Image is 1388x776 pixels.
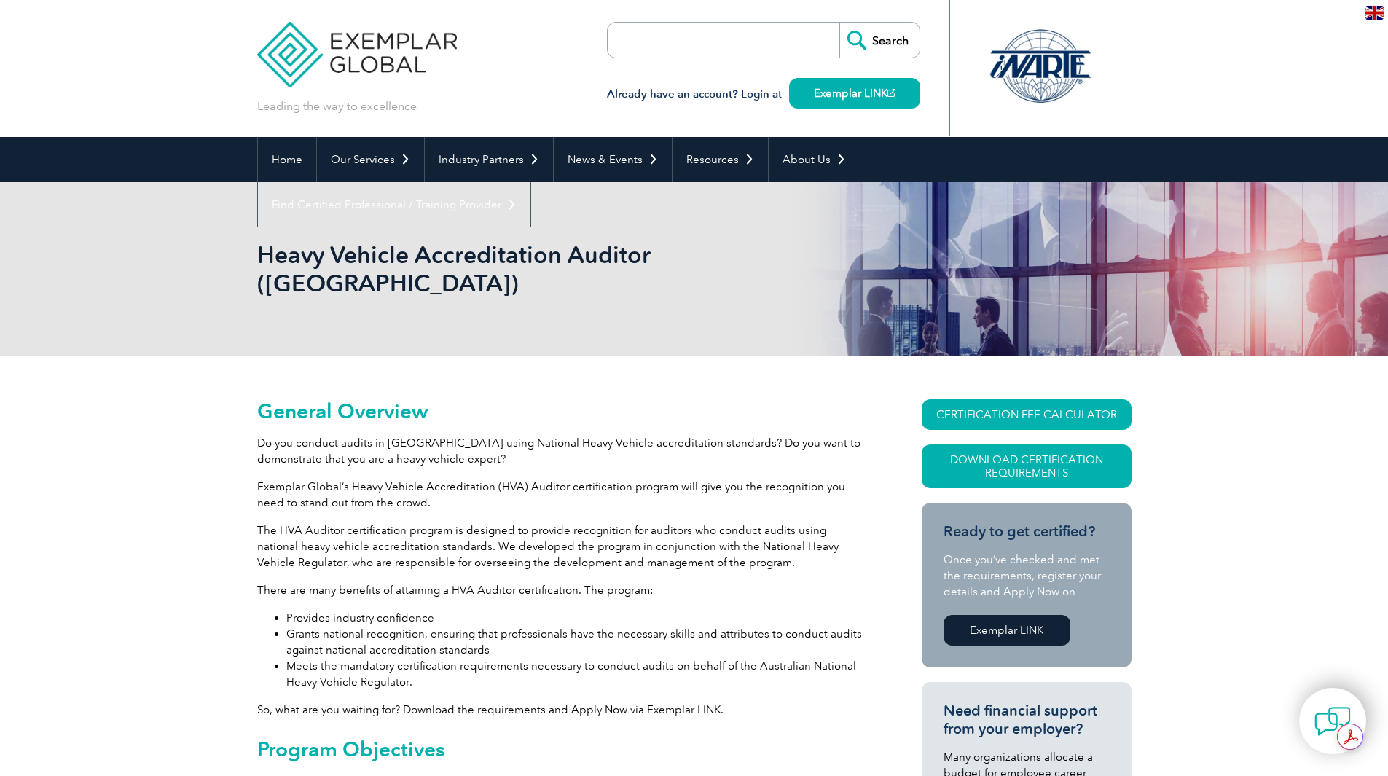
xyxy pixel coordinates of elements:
a: About Us [769,137,860,182]
a: Home [258,137,316,182]
h3: Already have an account? Login at [607,85,920,103]
a: Industry Partners [425,137,553,182]
a: Download Certification Requirements [922,444,1132,488]
h2: General Overview [257,399,869,423]
p: Once you’ve checked and met the requirements, register your details and Apply Now on [944,552,1110,600]
h1: Heavy Vehicle Accreditation Auditor ([GEOGRAPHIC_DATA]) [257,240,817,297]
p: Leading the way to excellence [257,98,417,114]
a: CERTIFICATION FEE CALCULATOR [922,399,1132,430]
a: News & Events [554,137,672,182]
p: Exemplar Global’s Heavy Vehicle Accreditation (HVA) Auditor certification program will give you t... [257,479,869,511]
a: Find Certified Professional / Training Provider [258,182,530,227]
a: Our Services [317,137,424,182]
img: contact-chat.png [1314,703,1351,740]
p: So, what are you waiting for? Download the requirements and Apply Now via Exemplar LINK. [257,702,869,718]
img: en [1365,6,1384,20]
a: Exemplar LINK [789,78,920,109]
p: The HVA Auditor certification program is designed to provide recognition for auditors who conduct... [257,522,869,571]
input: Search [839,23,920,58]
h3: Ready to get certified? [944,522,1110,541]
li: Provides industry confidence [286,610,869,626]
h3: Need financial support from your employer? [944,702,1110,738]
p: There are many benefits of attaining a HVA Auditor certification. The program: [257,582,869,598]
h2: Program Objectives [257,737,869,761]
li: Grants national recognition, ensuring that professionals have the necessary skills and attributes... [286,626,869,658]
li: Meets the mandatory certification requirements necessary to conduct audits on behalf of the Austr... [286,658,869,690]
a: Exemplar LINK [944,615,1070,646]
p: Do you conduct audits in [GEOGRAPHIC_DATA] using National Heavy Vehicle accreditation standards? ... [257,435,869,467]
img: open_square.png [887,89,895,97]
a: Resources [673,137,768,182]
